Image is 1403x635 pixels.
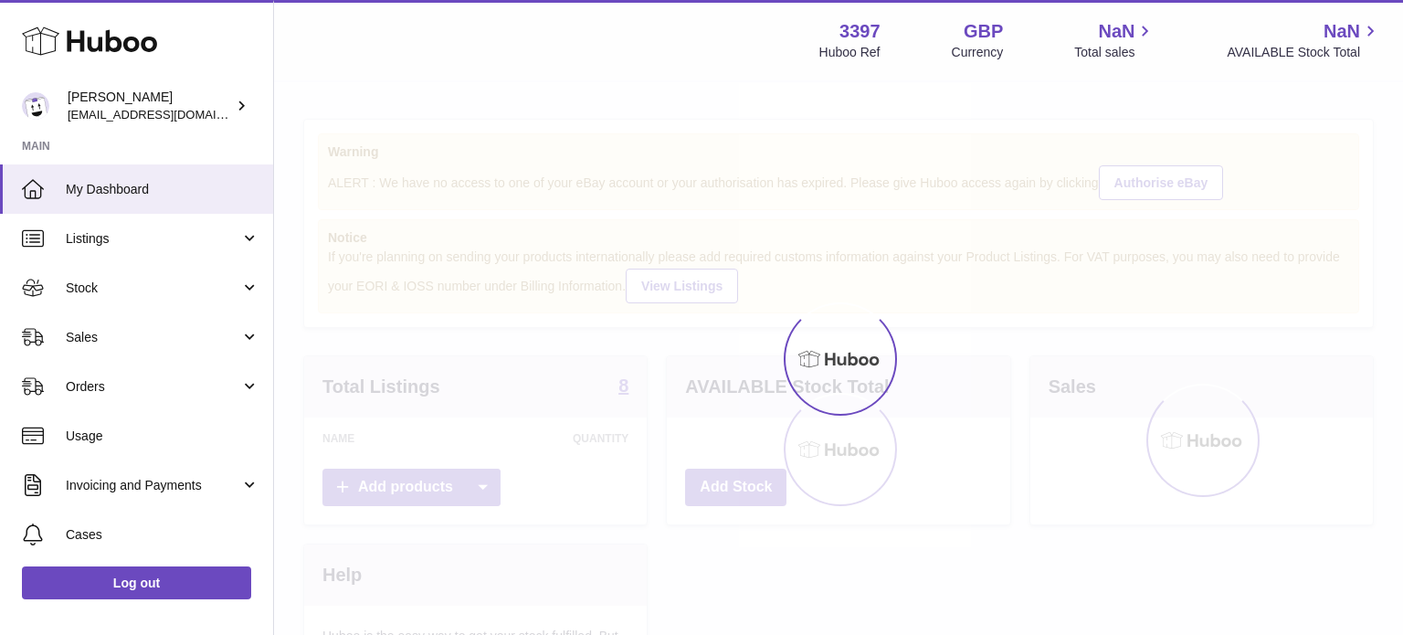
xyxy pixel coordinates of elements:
[66,526,259,544] span: Cases
[22,92,49,120] img: sales@canchema.com
[66,230,240,248] span: Listings
[66,477,240,494] span: Invoicing and Payments
[1074,19,1155,61] a: NaN Total sales
[1074,44,1155,61] span: Total sales
[66,280,240,297] span: Stock
[964,19,1003,44] strong: GBP
[952,44,1004,61] div: Currency
[1227,19,1381,61] a: NaN AVAILABLE Stock Total
[68,107,269,122] span: [EMAIL_ADDRESS][DOMAIN_NAME]
[68,89,232,123] div: [PERSON_NAME]
[1324,19,1360,44] span: NaN
[1227,44,1381,61] span: AVAILABLE Stock Total
[22,566,251,599] a: Log out
[66,181,259,198] span: My Dashboard
[66,329,240,346] span: Sales
[839,19,881,44] strong: 3397
[66,428,259,445] span: Usage
[1098,19,1134,44] span: NaN
[66,378,240,396] span: Orders
[819,44,881,61] div: Huboo Ref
